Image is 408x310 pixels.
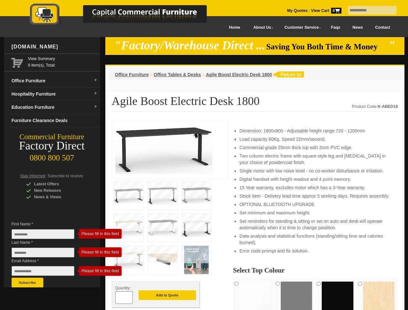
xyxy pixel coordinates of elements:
a: Contact [369,20,396,35]
a: Customer Service [277,20,325,35]
a: Office Furniture [115,72,149,77]
a: Education Furnituredropdown [9,101,100,114]
div: 0800 800 507 [4,150,100,162]
span: Saving You Both Time & Money [266,42,387,51]
li: Commercial-grade 25mm thick top with 2mm PVC edge. [239,144,391,151]
h2: Select Top Colour [233,267,398,274]
span: Data analysis and statistical functions (standing/sitting time and calories burned). [239,233,383,245]
a: Capital Commercial Furniture Logo [12,3,238,29]
span: Email Address * [12,258,84,264]
strong: View Cart [311,8,341,13]
li: › [151,71,152,78]
button: Subscribe [12,278,43,287]
button: Add to Quote [139,290,196,300]
span: 0 [331,8,341,14]
span: Subscribe to receive: [47,174,84,178]
div: Commercial Furniture [4,132,100,141]
li: Single motor with low noise level - no co-worker disturbance or irritation. [239,168,391,174]
li: Dimension: 1800x800 - Adjustable height range 720 - 1200mm [239,128,391,134]
a: Office Tables & Desks [154,72,201,77]
span: 0 item(s), Total: [28,56,98,67]
a: My Quotes [287,8,308,13]
a: About Us [246,20,277,35]
input: Last Name * [12,248,74,257]
li: Digital handset with height readout and 4 point memory. [239,176,391,182]
li: Load capacity 80Kg. Speed 22mm/second. [239,136,391,142]
img: return to [272,71,304,77]
input: Email Address * [12,266,74,276]
li: Two column electric frame with square style leg and [MEDICAL_DATA] in your choice of powdercoat f... [239,153,391,166]
em: " [388,39,395,52]
span: Stock item - Delivery lead-time approx 5 working days. Requires assembly. [239,193,389,199]
span: OPTIONAL BLUETOOTH UPGRADE [239,202,315,207]
div: Product Code: [352,103,398,110]
span: Set reminders for standing & sitting or set on auto and desk will operate automatically when it i... [239,219,382,230]
a: Furniture Clearance Deals [9,114,100,127]
span: First Name * [12,221,84,227]
em: "Factory/Warehouse Direct ... [114,39,265,52]
strong: K-ABED18 [378,104,398,109]
div: Latest Offers [26,181,88,187]
span: Error code prompt and fix solution. [239,248,309,253]
h1: Agile Boost Electric Desk 1800 [112,95,398,111]
a: Hospitality Furnituredropdown [9,88,100,101]
a: View Cart0 [310,8,341,13]
a: News [346,20,369,35]
div: Factory Direct [4,141,100,150]
a: View Summary [28,56,98,62]
a: Office Furnituredropdown [9,74,100,88]
input: First Name * [12,229,74,239]
div: Please fill in this field [79,269,116,273]
img: Capital Commercial Furniture Logo [12,3,238,27]
img: dropdown [94,105,98,109]
li: 15 Year warranty, excludes motor which has a 3-Year warranty. [239,184,391,191]
a: Agile Boost Electric Desk 1800 [206,72,272,77]
span: Quantity: [115,286,131,290]
div: Please fill in this field [79,250,116,254]
img: Agile Boost Electric Desk 1800 [115,125,212,174]
span: Stay Informed [20,174,46,178]
li: › [203,71,204,78]
div: News & Views [26,194,88,200]
a: Faqs [325,20,347,35]
img: dropdown [94,92,98,96]
span: Last Name * [12,239,84,246]
div: New Releases [26,187,88,194]
span: Set minimum and maximum height. [239,210,310,215]
img: dropdown [94,78,98,82]
div: [DOMAIN_NAME] [9,37,100,57]
div: Please fill in this field [79,232,116,236]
